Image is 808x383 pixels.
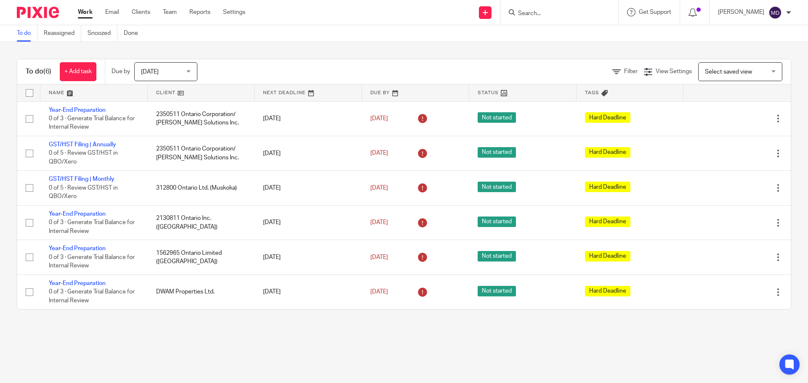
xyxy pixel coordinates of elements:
span: [DATE] [370,254,388,260]
a: Work [78,8,93,16]
span: Not started [478,217,516,227]
td: [DATE] [255,205,362,240]
td: [DATE] [255,275,362,309]
a: Done [124,25,144,42]
a: Reports [189,8,210,16]
span: Filter [624,69,638,74]
td: 1562965 Ontario Limited ([GEOGRAPHIC_DATA]) [148,240,255,275]
span: [DATE] [370,219,388,225]
span: [DATE] [370,185,388,191]
a: Team [163,8,177,16]
span: Not started [478,286,516,296]
a: Year-End Preparation [49,280,106,286]
a: Year-End Preparation [49,246,106,251]
span: Hard Deadline [585,286,630,296]
span: Hard Deadline [585,147,630,158]
span: View Settings [656,69,692,74]
span: 0 of 3 · Generate Trial Balance for Internal Review [49,289,135,304]
p: Due by [112,67,130,76]
a: GST/HST Filing | Monthly [49,176,114,182]
span: Hard Deadline [585,251,630,261]
span: Not started [478,251,516,261]
span: Not started [478,147,516,158]
a: + Add task [60,62,96,81]
span: (6) [43,68,51,75]
td: [DATE] [255,101,362,136]
td: 2350511 Ontario Corporation/ [PERSON_NAME] Solutions Inc. [148,101,255,136]
a: Year-End Preparation [49,211,106,217]
td: [DATE] [255,136,362,170]
span: Not started [478,182,516,192]
span: Hard Deadline [585,217,630,227]
a: Reassigned [44,25,81,42]
span: 0 of 3 · Generate Trial Balance for Internal Review [49,116,135,130]
img: Pixie [17,7,59,18]
span: Hard Deadline [585,112,630,123]
span: 0 of 5 · Review GST/HST in QBO/Xero [49,185,118,200]
a: Settings [223,8,245,16]
span: Tags [585,90,599,95]
a: Year-End Preparation [49,107,106,113]
span: [DATE] [141,69,159,75]
a: To do [17,25,37,42]
a: Clients [132,8,150,16]
td: DWAM Properties Ltd. [148,275,255,309]
img: svg%3E [768,6,782,19]
span: 0 of 5 · Review GST/HST in QBO/Xero [49,151,118,165]
td: 2130811 Ontario Inc. ([GEOGRAPHIC_DATA]) [148,205,255,240]
td: 2350511 Ontario Corporation/ [PERSON_NAME] Solutions Inc. [148,136,255,170]
span: 0 of 3 · Generate Trial Balance for Internal Review [49,219,135,234]
span: [DATE] [370,151,388,156]
td: [DATE] [255,171,362,205]
a: Email [105,8,119,16]
a: GST/HST Filing | Annually [49,142,116,148]
span: Select saved view [705,69,752,75]
td: [DATE] [255,240,362,275]
a: Snoozed [88,25,117,42]
span: Hard Deadline [585,182,630,192]
span: [DATE] [370,116,388,122]
h1: To do [26,67,51,76]
span: [DATE] [370,289,388,295]
td: 312800 Ontario Ltd. (Muskoka) [148,171,255,205]
span: 0 of 3 · Generate Trial Balance for Internal Review [49,254,135,269]
span: Not started [478,112,516,123]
